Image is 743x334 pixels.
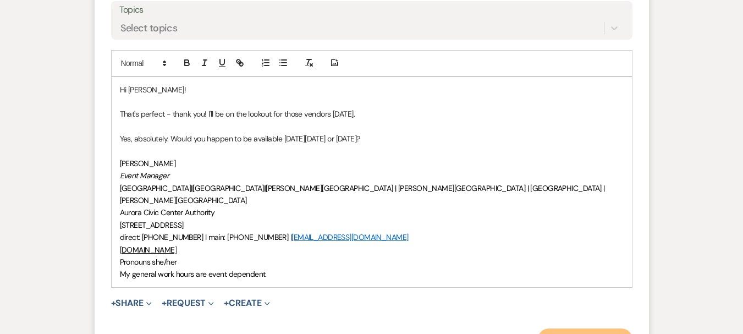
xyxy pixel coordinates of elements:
[120,245,177,255] a: [DOMAIN_NAME]
[120,171,169,180] em: Event Manager
[120,207,215,217] span: Aurora Civic Center Authority
[120,108,624,120] p: That's perfect - thank you! I'll be on the lookout for those vendors [DATE].
[120,232,292,242] span: direct: [PHONE_NUMBER] I main: [PHONE_NUMBER] |
[111,299,152,308] button: Share
[120,21,178,36] div: Select topics
[291,232,408,242] a: [EMAIL_ADDRESS][DOMAIN_NAME]
[191,183,192,193] strong: |
[162,299,214,308] button: Request
[162,299,167,308] span: +
[120,84,624,96] p: Hi [PERSON_NAME]!
[264,183,266,193] strong: |
[120,220,184,230] span: [STREET_ADDRESS]
[224,299,229,308] span: +
[119,2,624,18] label: Topics
[120,183,191,193] span: [GEOGRAPHIC_DATA]
[224,299,269,308] button: Create
[120,133,624,145] p: Yes, absolutely. Would you happen to be available [DATE][DATE] or [DATE]?
[120,257,177,267] span: Pronouns she/her
[120,183,607,205] span: [PERSON_NAME][GEOGRAPHIC_DATA] | [PERSON_NAME][GEOGRAPHIC_DATA] | [GEOGRAPHIC_DATA] | [PERSON_NAM...
[111,299,116,308] span: +
[120,269,266,279] span: My general work hours are event dependent
[192,183,263,193] span: [GEOGRAPHIC_DATA]
[120,158,176,168] span: [PERSON_NAME]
